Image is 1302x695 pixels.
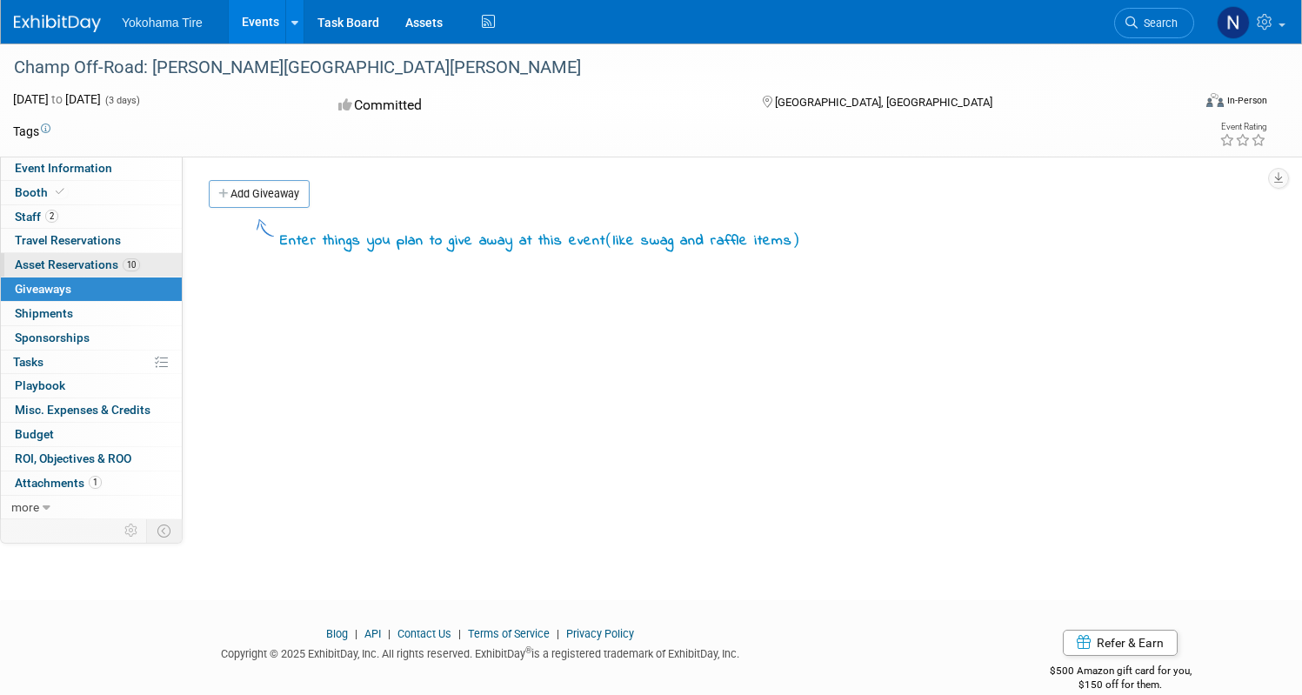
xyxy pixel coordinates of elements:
[326,627,348,640] a: Blog
[1,157,182,180] a: Event Information
[89,476,102,489] span: 1
[973,678,1267,692] div: $150 off for them.
[1,471,182,495] a: Attachments1
[1206,93,1224,107] img: Format-Inperson.png
[605,231,613,248] span: (
[1,351,182,374] a: Tasks
[1138,17,1178,30] span: Search
[13,92,101,106] span: [DATE] [DATE]
[15,403,150,417] span: Misc. Expenses & Credits
[775,96,992,109] span: [GEOGRAPHIC_DATA], [GEOGRAPHIC_DATA]
[1,277,182,301] a: Giveaways
[468,627,550,640] a: Terms of Service
[1080,90,1267,117] div: Event Format
[15,210,58,224] span: Staff
[49,92,65,106] span: to
[1,229,182,252] a: Travel Reservations
[15,476,102,490] span: Attachments
[103,95,140,106] span: (3 days)
[1,447,182,471] a: ROI, Objectives & ROO
[552,627,564,640] span: |
[1,181,182,204] a: Booth
[13,355,43,369] span: Tasks
[14,15,101,32] img: ExhibitDay
[15,378,65,392] span: Playbook
[1,423,182,446] a: Budget
[15,185,68,199] span: Booth
[13,123,50,140] td: Tags
[1217,6,1250,39] img: Nate Menezes
[1,326,182,350] a: Sponsorships
[11,500,39,514] span: more
[1219,123,1266,131] div: Event Rating
[351,627,362,640] span: |
[397,627,451,640] a: Contact Us
[384,627,395,640] span: |
[454,627,465,640] span: |
[1226,94,1267,107] div: In-Person
[15,282,71,296] span: Giveaways
[13,642,947,662] div: Copyright © 2025 ExhibitDay, Inc. All rights reserved. ExhibitDay is a registered trademark of Ex...
[15,233,121,247] span: Travel Reservations
[209,180,310,208] a: Add Giveaway
[122,16,203,30] span: Yokohama Tire
[8,52,1160,84] div: Champ Off-Road: [PERSON_NAME][GEOGRAPHIC_DATA][PERSON_NAME]
[15,331,90,344] span: Sponsorships
[15,257,140,271] span: Asset Reservations
[1,205,182,229] a: Staff2
[364,627,381,640] a: API
[525,645,531,655] sup: ®
[1,374,182,398] a: Playbook
[792,231,800,248] span: )
[15,451,131,465] span: ROI, Objectives & ROO
[56,187,64,197] i: Booth reservation complete
[1,398,182,422] a: Misc. Expenses & Credits
[1,496,182,519] a: more
[117,519,147,542] td: Personalize Event Tab Strip
[15,306,73,320] span: Shipments
[1,302,182,325] a: Shipments
[147,519,183,542] td: Toggle Event Tabs
[333,90,734,121] div: Committed
[123,258,140,271] span: 10
[973,652,1267,692] div: $500 Amazon gift card for you,
[280,229,800,252] div: Enter things you plan to give away at this event like swag and raffle items
[566,627,634,640] a: Privacy Policy
[15,161,112,175] span: Event Information
[1063,630,1178,656] a: Refer & Earn
[45,210,58,223] span: 2
[1114,8,1194,38] a: Search
[15,427,54,441] span: Budget
[1,253,182,277] a: Asset Reservations10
